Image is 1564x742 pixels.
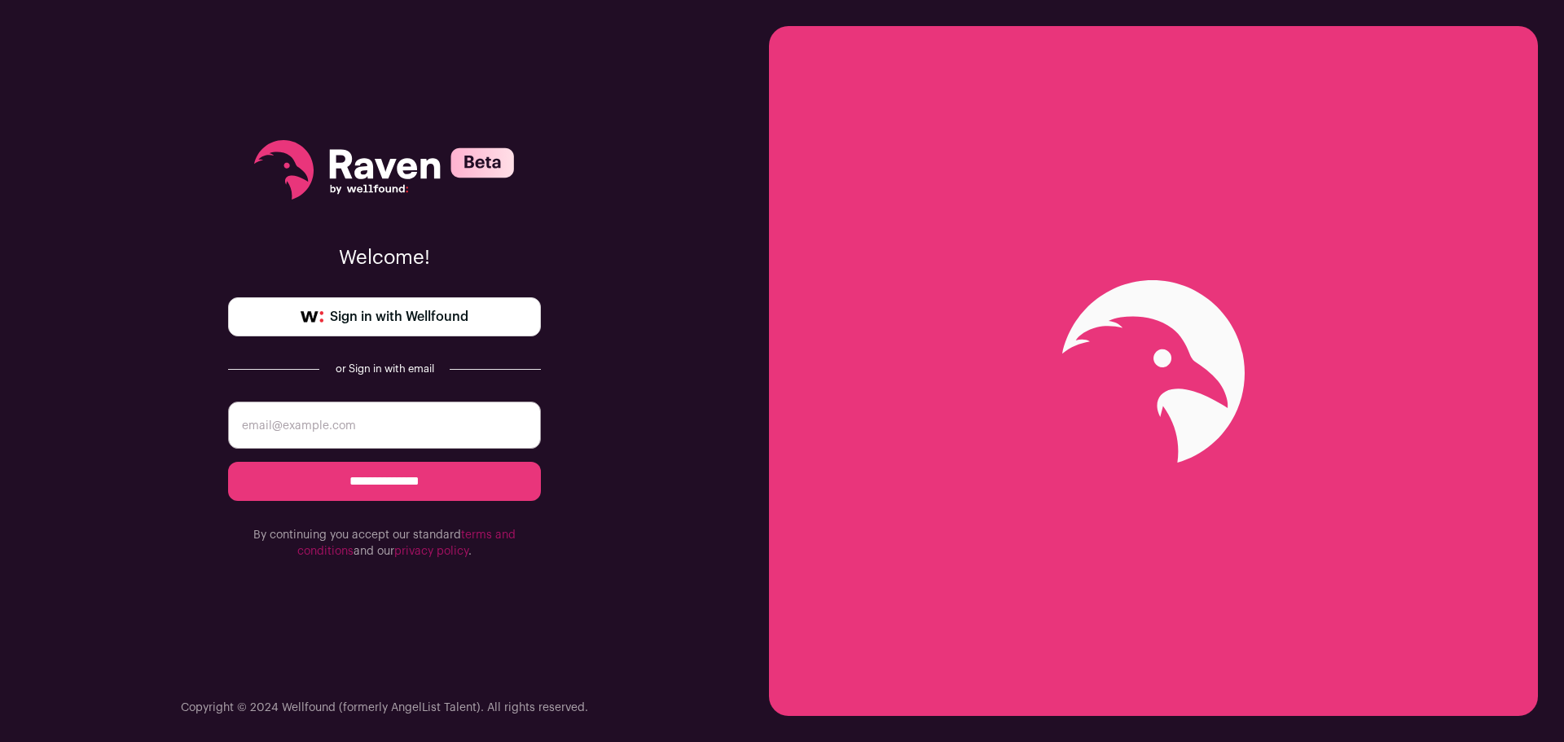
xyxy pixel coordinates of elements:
p: Welcome! [228,245,541,271]
a: Sign in with Wellfound [228,297,541,336]
p: By continuing you accept our standard and our . [228,527,541,560]
span: Sign in with Wellfound [330,307,468,327]
img: wellfound-symbol-flush-black-fb3c872781a75f747ccb3a119075da62bfe97bd399995f84a933054e44a575c4.png [301,311,323,323]
div: or Sign in with email [332,362,437,375]
input: email@example.com [228,402,541,449]
p: Copyright © 2024 Wellfound (formerly AngelList Talent). All rights reserved. [181,700,588,716]
a: privacy policy [394,546,468,557]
